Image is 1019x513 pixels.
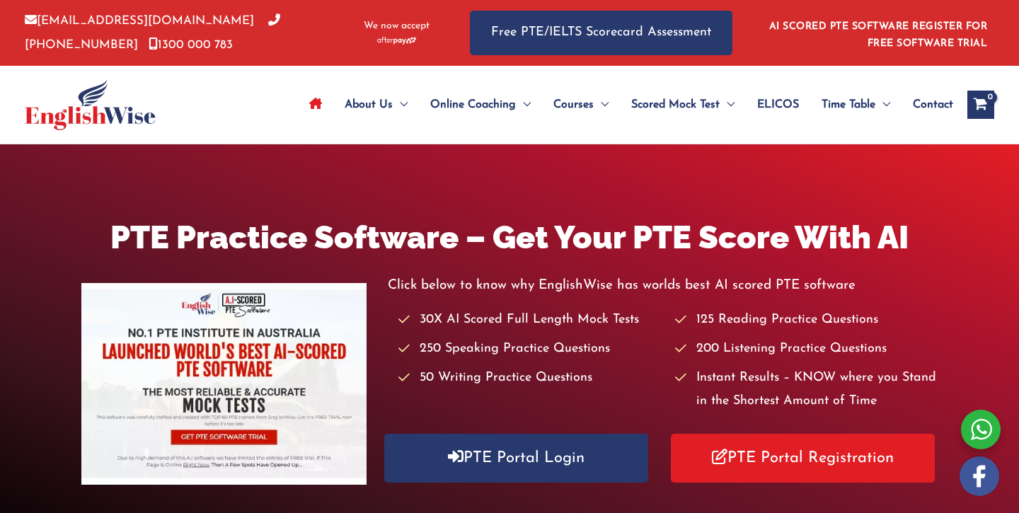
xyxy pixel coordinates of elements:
[333,80,419,129] a: About UsMenu Toggle
[516,80,531,129] span: Menu Toggle
[430,80,516,129] span: Online Coaching
[810,80,902,129] a: Time TableMenu Toggle
[761,10,994,56] aside: Header Widget 1
[398,309,661,332] li: 30X AI Scored Full Length Mock Tests
[398,338,661,361] li: 250 Speaking Practice Questions
[25,79,156,130] img: cropped-ew-logo
[875,80,890,129] span: Menu Toggle
[675,367,938,414] li: Instant Results – KNOW where you Stand in the Shortest Amount of Time
[81,215,938,260] h1: PTE Practice Software – Get Your PTE Score With AI
[345,80,393,129] span: About Us
[769,21,988,49] a: AI SCORED PTE SOFTWARE REGISTER FOR FREE SOFTWARE TRIAL
[149,39,233,51] a: 1300 000 783
[393,80,408,129] span: Menu Toggle
[594,80,609,129] span: Menu Toggle
[398,367,661,390] li: 50 Writing Practice Questions
[81,283,367,485] img: pte-institute-main
[631,80,720,129] span: Scored Mock Test
[470,11,732,55] a: Free PTE/IELTS Scorecard Assessment
[25,15,280,50] a: [PHONE_NUMBER]
[757,80,799,129] span: ELICOS
[25,15,254,27] a: [EMAIL_ADDRESS][DOMAIN_NAME]
[419,80,542,129] a: Online CoachingMenu Toggle
[384,434,648,483] a: PTE Portal Login
[913,80,953,129] span: Contact
[746,80,810,129] a: ELICOS
[364,19,430,33] span: We now accept
[542,80,620,129] a: CoursesMenu Toggle
[388,274,937,297] p: Click below to know why EnglishWise has worlds best AI scored PTE software
[960,456,999,496] img: white-facebook.png
[620,80,746,129] a: Scored Mock TestMenu Toggle
[720,80,735,129] span: Menu Toggle
[675,309,938,332] li: 125 Reading Practice Questions
[553,80,594,129] span: Courses
[377,37,416,45] img: Afterpay-Logo
[671,434,935,483] a: PTE Portal Registration
[298,80,953,129] nav: Site Navigation: Main Menu
[902,80,953,129] a: Contact
[822,80,875,129] span: Time Table
[675,338,938,361] li: 200 Listening Practice Questions
[967,91,994,119] a: View Shopping Cart, empty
